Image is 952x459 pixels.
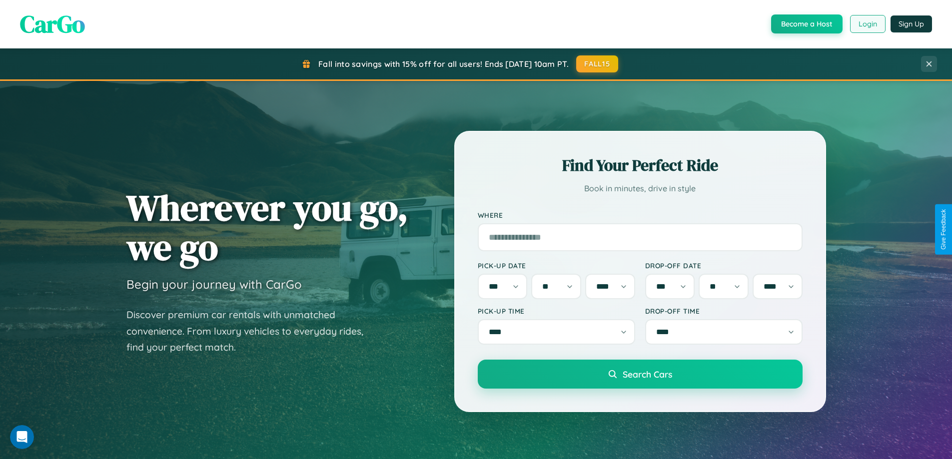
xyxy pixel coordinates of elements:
button: Become a Host [771,14,843,33]
label: Where [478,211,803,219]
label: Drop-off Date [645,261,803,270]
label: Drop-off Time [645,307,803,315]
iframe: Intercom live chat [10,425,34,449]
div: Give Feedback [940,209,947,250]
button: Login [850,15,886,33]
h2: Find Your Perfect Ride [478,154,803,176]
button: Sign Up [891,15,932,32]
span: CarGo [20,7,85,40]
button: Search Cars [478,360,803,389]
label: Pick-up Date [478,261,635,270]
label: Pick-up Time [478,307,635,315]
h3: Begin your journey with CarGo [126,277,302,292]
button: FALL15 [576,55,618,72]
span: Fall into savings with 15% off for all users! Ends [DATE] 10am PT. [318,59,569,69]
p: Book in minutes, drive in style [478,181,803,196]
p: Discover premium car rentals with unmatched convenience. From luxury vehicles to everyday rides, ... [126,307,376,356]
h1: Wherever you go, we go [126,188,408,267]
span: Search Cars [623,369,672,380]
